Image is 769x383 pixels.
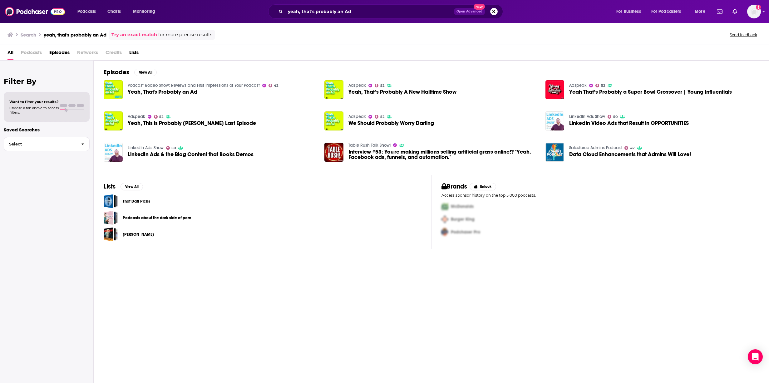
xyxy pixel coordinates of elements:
span: LinkedIn Ads & the Blog Content that Books Demos [128,152,254,157]
a: Yeah, This is Probably Griner's Last Episode [128,120,256,126]
span: Networks [77,47,98,60]
img: Yeah That’s Probably a Super Bowl Crossover | Young Influentials [545,80,564,99]
a: Adspeak [569,83,587,88]
button: Unlock [470,183,496,190]
span: Credits [106,47,122,60]
p: Saved Searches [4,127,90,133]
a: Lists [129,47,139,60]
button: open menu [647,7,690,17]
span: Podcasts [77,7,96,16]
a: LinkedIn Video Ads that Result in OPPORTUNITIES [545,111,564,130]
h2: Episodes [104,68,129,76]
a: Try an exact match [111,31,157,38]
a: Salesforce Admins Podcast [569,145,622,150]
button: View All [134,69,157,76]
button: open menu [690,7,713,17]
a: LinkedIn Ads Show [569,114,605,119]
div: Search podcasts, credits, & more... [274,4,509,19]
img: Yeah, This is Probably Griner's Last Episode [104,111,123,130]
span: For Business [616,7,641,16]
a: Podcasts about the dark side of porn [123,214,191,221]
a: That Daft Picks [123,198,150,205]
img: Third Pro Logo [439,226,451,238]
span: Logged in as kbastian [747,5,761,18]
a: Podcasts about the dark side of porn [104,211,118,225]
a: 50 [608,115,618,119]
input: Search podcasts, credits, & more... [285,7,454,17]
span: 50 [171,147,176,150]
img: LinkedIn Ads & the Blog Content that Books Demos [104,143,123,162]
span: Choose a tab above to access filters. [9,106,59,115]
img: First Pro Logo [439,200,451,213]
span: Podchaser Pro [451,229,480,235]
span: for more precise results [158,31,212,38]
span: Data Cloud Enhancements that Admins Will Love! [569,152,691,157]
span: More [695,7,705,16]
img: Second Pro Logo [439,213,451,226]
a: ListsView All [104,183,143,190]
span: McDonalds [451,204,474,209]
a: Interview #53: You're making millions selling artificial grass online!? "Yeah. Facebook ads, funn... [348,149,538,160]
img: Data Cloud Enhancements that Admins Will Love! [545,143,564,162]
a: 52 [375,115,384,119]
img: We Should Probably Worry Darling [324,111,343,130]
img: Yeah, That's Probably an Ad [104,80,123,99]
span: Monitoring [133,7,155,16]
button: Select [4,137,90,151]
a: Charts [103,7,125,17]
span: New [474,4,485,10]
a: That Daft Picks [104,194,118,208]
a: Show notifications dropdown [730,6,740,17]
span: Yeah That’s Probably a Super Bowl Crossover | Young Influentials [569,89,732,95]
a: LinkedIn Ads Show [128,145,164,150]
a: Episodes [49,47,70,60]
span: Joey D. [104,227,118,241]
svg: Add a profile image [756,5,761,10]
h2: Brands [441,183,467,190]
a: Adspeak [128,114,145,119]
a: 52 [375,84,384,87]
a: Adspeak [348,114,366,119]
img: Interview #53: You're making millions selling artificial grass online!? "Yeah. Facebook ads, funn... [324,143,343,162]
span: Charts [107,7,121,16]
span: Open Advanced [456,10,482,13]
a: Show notifications dropdown [714,6,725,17]
button: Send feedback [728,32,759,37]
button: Show profile menu [747,5,761,18]
a: All [7,47,13,60]
h3: yeah, that's probably an Ad [44,32,106,38]
h2: Filter By [4,77,90,86]
span: Burger King [451,217,475,222]
span: 52 [380,84,384,87]
a: 42 [269,84,279,87]
a: 50 [166,146,176,150]
span: Yeah, This is Probably [PERSON_NAME] Last Episode [128,120,256,126]
span: Yeah, That's Probably an Ad [128,89,197,95]
button: open menu [73,7,104,17]
span: LinkedIn Video Ads that Result in OPPORTUNITIES [569,120,689,126]
button: open menu [612,7,649,17]
button: Open AdvancedNew [454,8,485,15]
div: Open Intercom Messenger [748,349,763,364]
h3: Search [21,32,36,38]
h2: Lists [104,183,116,190]
a: [PERSON_NAME] [123,231,154,238]
span: 52 [159,115,163,118]
a: Yeah, That’s Probably A New Halftime Show [348,89,456,95]
span: 52 [380,115,384,118]
span: We Should Probably Worry Darling [348,120,434,126]
a: EpisodesView All [104,68,157,76]
span: Podcasts [21,47,42,60]
span: 52 [601,84,605,87]
img: Podchaser - Follow, Share and Rate Podcasts [5,6,65,17]
a: Adspeak [348,83,366,88]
